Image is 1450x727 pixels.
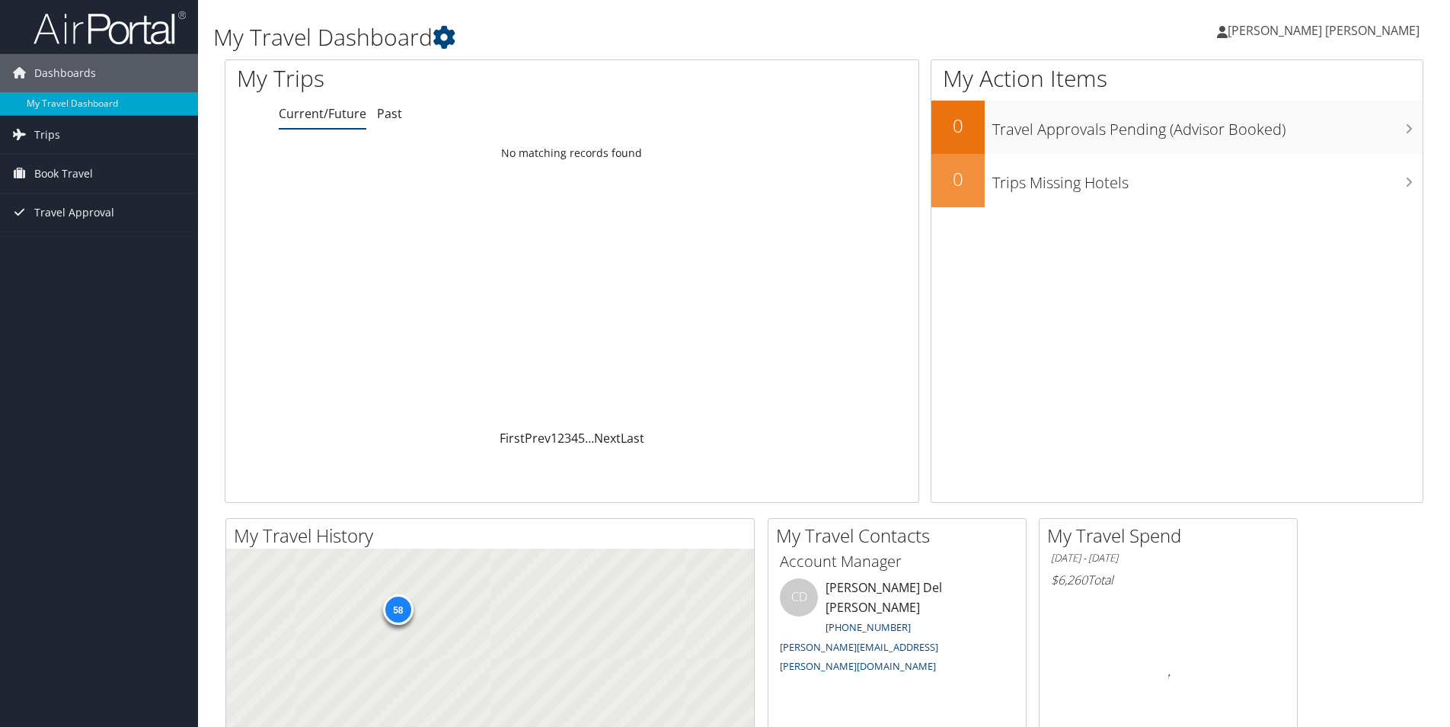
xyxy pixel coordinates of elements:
[772,578,1022,680] li: [PERSON_NAME] Del [PERSON_NAME]
[234,523,754,549] h2: My Travel History
[1051,572,1087,588] span: $6,260
[1051,551,1286,565] h6: [DATE] - [DATE]
[557,430,564,447] a: 2
[594,430,621,447] a: Next
[1051,572,1286,588] h6: Total
[500,430,525,447] a: First
[1217,8,1435,53] a: [PERSON_NAME] [PERSON_NAME]
[571,430,578,447] a: 4
[780,551,1014,572] h3: Account Manager
[780,640,938,674] a: [PERSON_NAME][EMAIL_ADDRESS][PERSON_NAME][DOMAIN_NAME]
[237,62,618,94] h1: My Trips
[931,62,1423,94] h1: My Action Items
[34,116,60,154] span: Trips
[776,523,1026,549] h2: My Travel Contacts
[34,194,114,232] span: Travel Approval
[213,21,1027,53] h1: My Travel Dashboard
[992,165,1423,194] h3: Trips Missing Hotels
[377,105,402,122] a: Past
[931,154,1423,207] a: 0Trips Missing Hotels
[578,430,585,447] a: 5
[826,620,911,634] a: [PHONE_NUMBER]
[1228,22,1420,39] span: [PERSON_NAME] [PERSON_NAME]
[931,113,985,139] h2: 0
[992,111,1423,140] h3: Travel Approvals Pending (Advisor Booked)
[34,10,186,46] img: airportal-logo.png
[34,54,96,92] span: Dashboards
[780,578,818,617] div: CD
[931,166,985,192] h2: 0
[525,430,551,447] a: Prev
[225,139,918,167] td: No matching records found
[585,430,594,447] span: …
[564,430,571,447] a: 3
[931,101,1423,154] a: 0Travel Approvals Pending (Advisor Booked)
[34,155,93,193] span: Book Travel
[621,430,644,447] a: Last
[551,430,557,447] a: 1
[1047,523,1297,549] h2: My Travel Spend
[279,105,366,122] a: Current/Future
[382,594,413,625] div: 58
